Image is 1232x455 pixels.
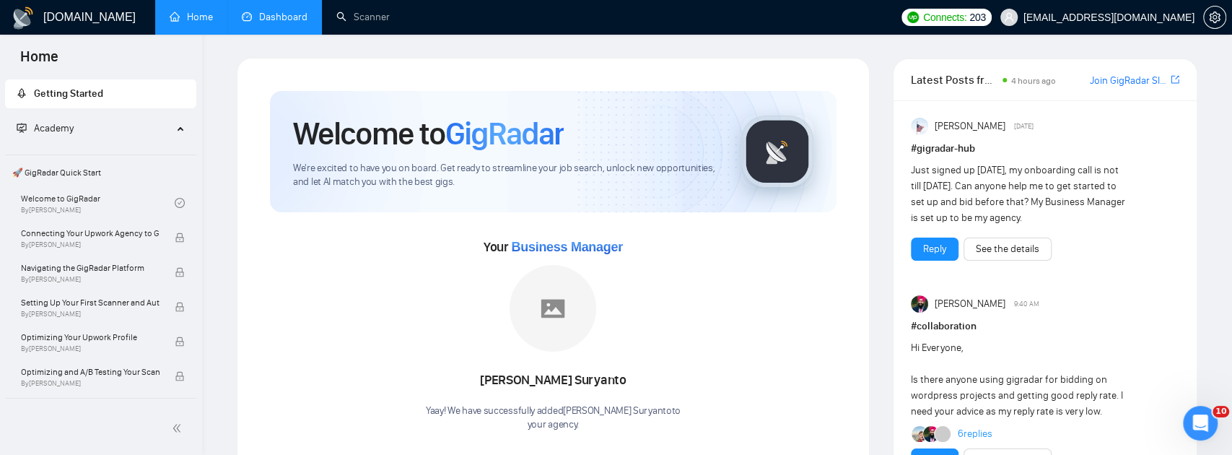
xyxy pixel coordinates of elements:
span: Your [484,239,623,255]
div: Hi Everyone, Is there anyone using gigradar for bidding on wordpress projects and getting good re... [911,340,1126,420]
span: lock [175,267,185,277]
span: user [1004,12,1014,22]
span: 🚀 GigRadar Quick Start [6,158,195,187]
span: lock [175,337,185,347]
span: Business Manager [511,240,622,254]
span: double-left [172,421,186,435]
a: Welcome to GigRadarBy[PERSON_NAME] [21,187,175,219]
span: setting [1204,12,1226,23]
div: Yaay! We have successfully added [PERSON_NAME] Suryanto to [426,404,681,432]
span: Optimizing Your Upwork Profile [21,330,160,344]
a: Reply [923,241,946,257]
div: Just signed up [DATE], my onboarding call is not till [DATE]. Can anyone help me to get started t... [911,162,1126,226]
h1: # gigradar-hub [911,141,1179,157]
button: Reply [911,238,958,261]
span: By [PERSON_NAME] [21,240,160,249]
img: gigradar-logo.png [741,116,813,188]
span: Home [9,46,70,77]
span: 10 [1213,406,1229,417]
span: 👑 Agency Success with GigRadar [6,402,195,430]
iframe: Intercom live chat [1183,406,1218,441]
a: dashboardDashboard [242,11,307,23]
a: Join GigRadar Slack Community [1090,73,1168,89]
a: setting [1203,12,1226,23]
span: Latest Posts from the GigRadar Community [911,71,998,89]
span: 203 [969,9,985,25]
img: logo [12,6,35,30]
span: Setting Up Your First Scanner and Auto-Bidder [21,295,160,310]
span: By [PERSON_NAME] [21,344,160,353]
span: 4 hours ago [1011,76,1056,86]
span: check-circle [175,198,185,208]
span: Academy [17,122,74,134]
span: rocket [17,88,27,98]
span: Connecting Your Upwork Agency to GigRadar [21,226,160,240]
span: By [PERSON_NAME] [21,275,160,284]
span: [PERSON_NAME] [934,118,1005,134]
img: Joaquin Arcardini [912,426,927,442]
img: Attinder Singh [923,426,939,442]
a: homeHome [170,11,213,23]
span: By [PERSON_NAME] [21,310,160,318]
span: lock [175,233,185,243]
h1: Welcome to [293,114,564,153]
span: lock [175,302,185,312]
img: Attinder Singh [911,295,928,313]
span: Optimizing and A/B Testing Your Scanner for Better Results [21,365,160,379]
a: export [1171,73,1179,87]
span: We're excited to have you on board. Get ready to streamline your job search, unlock new opportuni... [293,162,718,189]
span: 9:40 AM [1014,298,1039,311]
li: Getting Started [5,79,196,108]
span: lock [175,371,185,381]
img: placeholder.png [510,265,596,352]
span: Navigating the GigRadar Platform [21,261,160,275]
a: See the details [976,241,1039,257]
div: [PERSON_NAME] Suryanto [426,368,681,393]
p: your agency . [426,418,681,432]
img: Anisuzzaman Khan [911,118,928,135]
span: export [1171,74,1179,85]
span: [PERSON_NAME] [934,296,1005,312]
span: By [PERSON_NAME] [21,379,160,388]
span: [DATE] [1014,120,1034,133]
span: fund-projection-screen [17,123,27,133]
button: See the details [964,238,1052,261]
h1: # collaboration [911,318,1179,334]
span: Getting Started [34,87,103,100]
span: Connects: [923,9,966,25]
button: setting [1203,6,1226,29]
a: searchScanner [336,11,390,23]
span: Academy [34,122,74,134]
span: GigRadar [445,114,564,153]
a: 6replies [957,427,992,441]
img: upwork-logo.png [907,12,919,23]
